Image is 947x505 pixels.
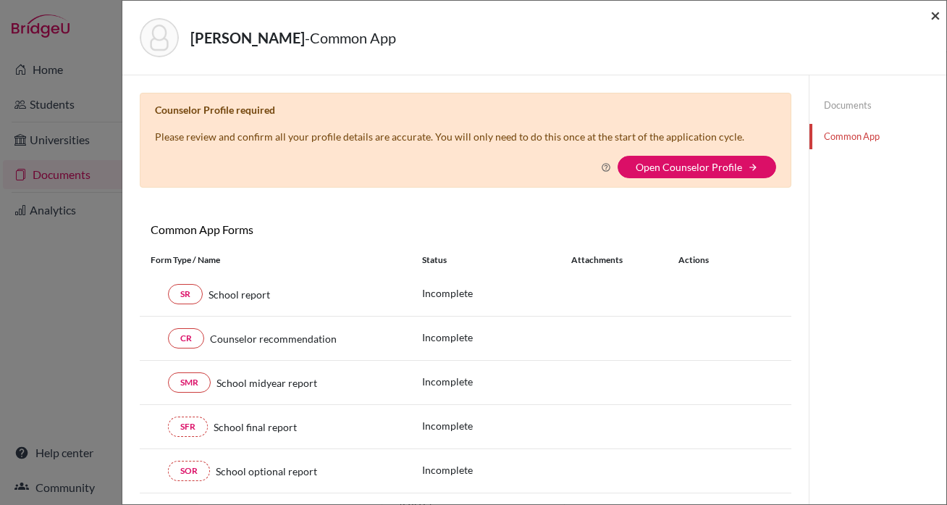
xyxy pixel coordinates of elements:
[168,461,210,481] a: SOR
[155,104,275,116] b: Counselor Profile required
[216,375,317,391] span: School midyear report
[571,254,661,267] div: Attachments
[210,331,337,346] span: Counselor recommendation
[168,372,211,393] a: SMR
[140,222,466,236] h6: Common App Forms
[168,328,204,349] a: CR
[618,156,776,178] button: Open Counselor Profilearrow_forward
[305,29,396,46] span: - Common App
[422,330,571,345] p: Incomplete
[422,374,571,389] p: Incomplete
[209,287,270,302] span: School report
[809,124,946,149] a: Common App
[809,93,946,118] a: Documents
[422,254,571,267] div: Status
[140,254,411,267] div: Form Type / Name
[636,161,742,173] a: Open Counselor Profile
[748,162,758,172] i: arrow_forward
[214,420,297,435] span: School final report
[168,417,208,437] a: SFR
[190,29,305,46] strong: [PERSON_NAME]
[422,418,571,433] p: Incomplete
[930,4,940,25] span: ×
[216,464,317,479] span: School optional report
[661,254,751,267] div: Actions
[422,285,571,301] p: Incomplete
[168,284,203,304] a: SR
[155,129,744,144] p: Please review and confirm all your profile details are accurate. You will only need to do this on...
[422,462,571,477] p: Incomplete
[930,7,940,24] button: Close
